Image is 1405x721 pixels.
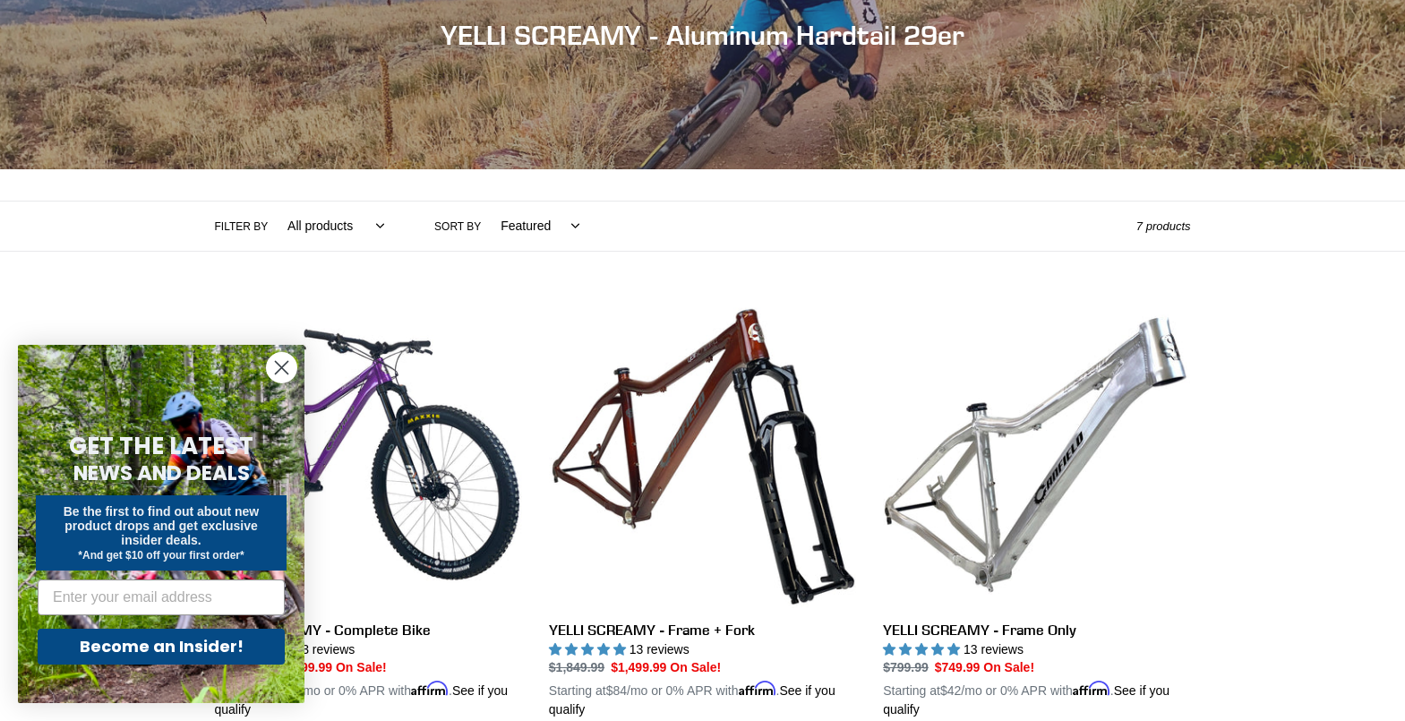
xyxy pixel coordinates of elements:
span: Be the first to find out about new product drops and get exclusive insider deals. [64,504,260,547]
button: Become an Insider! [38,629,285,665]
input: Enter your email address [38,579,285,615]
label: Filter by [215,219,269,235]
span: 7 products [1136,219,1191,233]
span: NEWS AND DEALS [73,459,250,487]
span: *And get $10 off your first order* [78,549,244,562]
span: GET THE LATEST [69,430,253,462]
button: Close dialog [266,352,297,383]
span: YELLI SCREAMY - Aluminum Hardtail 29er [441,19,964,51]
label: Sort by [434,219,481,235]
